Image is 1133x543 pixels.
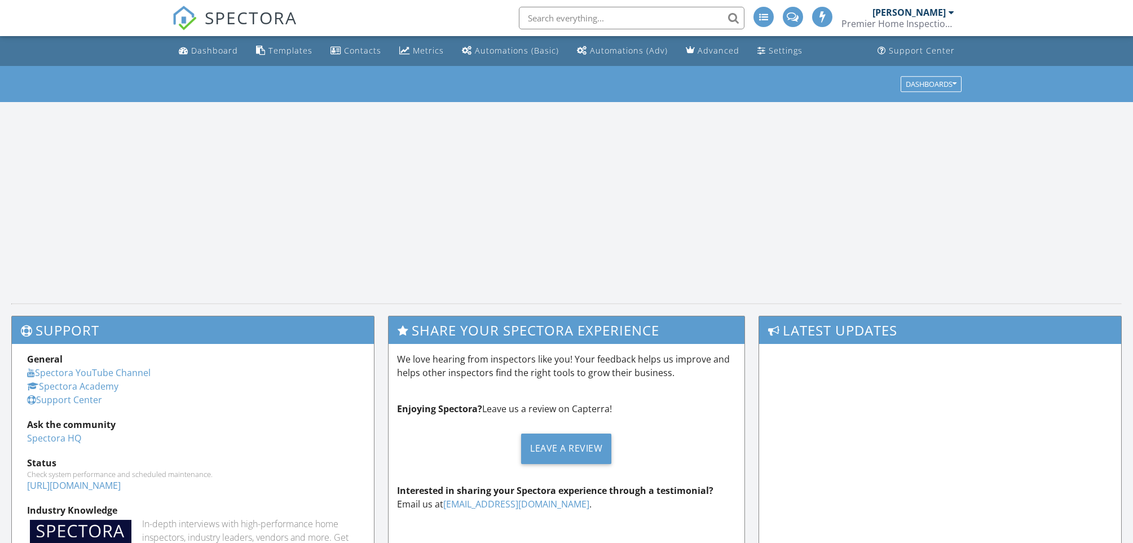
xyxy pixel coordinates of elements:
div: Industry Knowledge [27,504,359,517]
p: Leave us a review on Capterra! [397,402,735,416]
p: Email us at . [397,484,735,511]
div: Contacts [344,45,381,56]
div: Settings [769,45,803,56]
div: Templates [268,45,312,56]
h3: Share Your Spectora Experience [389,316,744,344]
div: Automations (Adv) [590,45,668,56]
div: [PERSON_NAME] [872,7,946,18]
a: [EMAIL_ADDRESS][DOMAIN_NAME] [443,498,589,510]
a: [URL][DOMAIN_NAME] [27,479,121,492]
a: Settings [753,41,807,61]
span: SPECTORA [205,6,297,29]
h3: Support [12,316,374,344]
div: Dashboard [191,45,238,56]
div: Advanced [698,45,739,56]
a: Templates [252,41,317,61]
button: Dashboards [901,76,962,92]
h3: Latest Updates [759,316,1121,344]
a: Leave a Review [397,425,735,473]
div: Support Center [889,45,955,56]
a: Support Center [27,394,102,406]
a: Contacts [326,41,386,61]
div: Status [27,456,359,470]
a: Advanced [681,41,744,61]
a: Spectora YouTube Channel [27,367,151,379]
a: Spectora HQ [27,432,81,444]
div: Ask the community [27,418,359,431]
div: Dashboards [906,80,956,88]
div: Leave a Review [521,434,611,464]
a: Automations (Advanced) [572,41,672,61]
img: The Best Home Inspection Software - Spectora [172,6,197,30]
div: Premier Home Inspection Chicago LLC Lic#451.001387 [841,18,954,29]
p: We love hearing from inspectors like you! Your feedback helps us improve and helps other inspecto... [397,352,735,379]
div: Metrics [413,45,444,56]
a: Metrics [395,41,448,61]
a: SPECTORA [172,15,297,39]
a: Automations (Basic) [457,41,563,61]
a: Spectora Academy [27,380,118,392]
a: Support Center [873,41,959,61]
div: Check system performance and scheduled maintenance. [27,470,359,479]
strong: Enjoying Spectora? [397,403,482,415]
strong: Interested in sharing your Spectora experience through a testimonial? [397,484,713,497]
input: Search everything... [519,7,744,29]
strong: General [27,353,63,365]
div: Automations (Basic) [475,45,559,56]
a: Dashboard [174,41,243,61]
